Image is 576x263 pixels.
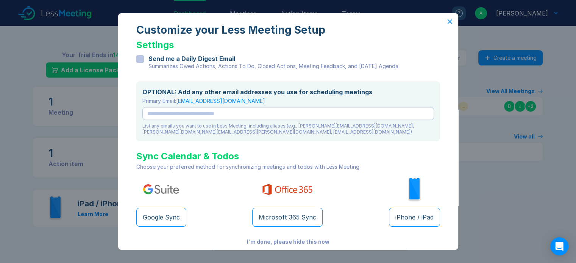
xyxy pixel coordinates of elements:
[148,63,440,69] div: Summarizes Owed Actions, Actions To Do, Closed Actions, Meeting Feedback, and [DATE] Agenda
[148,54,235,63] div: Send me a Daily Digest Email
[136,24,440,36] div: Customize your Less Meeting Setup
[136,239,440,245] div: I'm done, please hide this now
[136,39,440,51] div: Settings
[136,150,440,162] div: Sync Calendar & Todos
[550,237,568,255] div: Open Intercom Messenger
[142,87,434,96] div: OPTIONAL: Add any other email addresses you use for scheduling meetings
[389,208,440,227] button: iPhone / iPad
[176,98,265,104] span: [EMAIL_ADDRESS][DOMAIN_NAME]
[136,208,186,227] button: Google Sync
[142,123,434,135] div: List any emails you want to use in Less Meeting, including aliases (e.g., [PERSON_NAME][EMAIL_ADD...
[252,208,323,227] button: Microsoft 365 Sync
[136,164,440,170] div: Choose your preferred method for synchronizing meetings and todos with Less Meeting.
[142,98,434,104] div: Primary Email:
